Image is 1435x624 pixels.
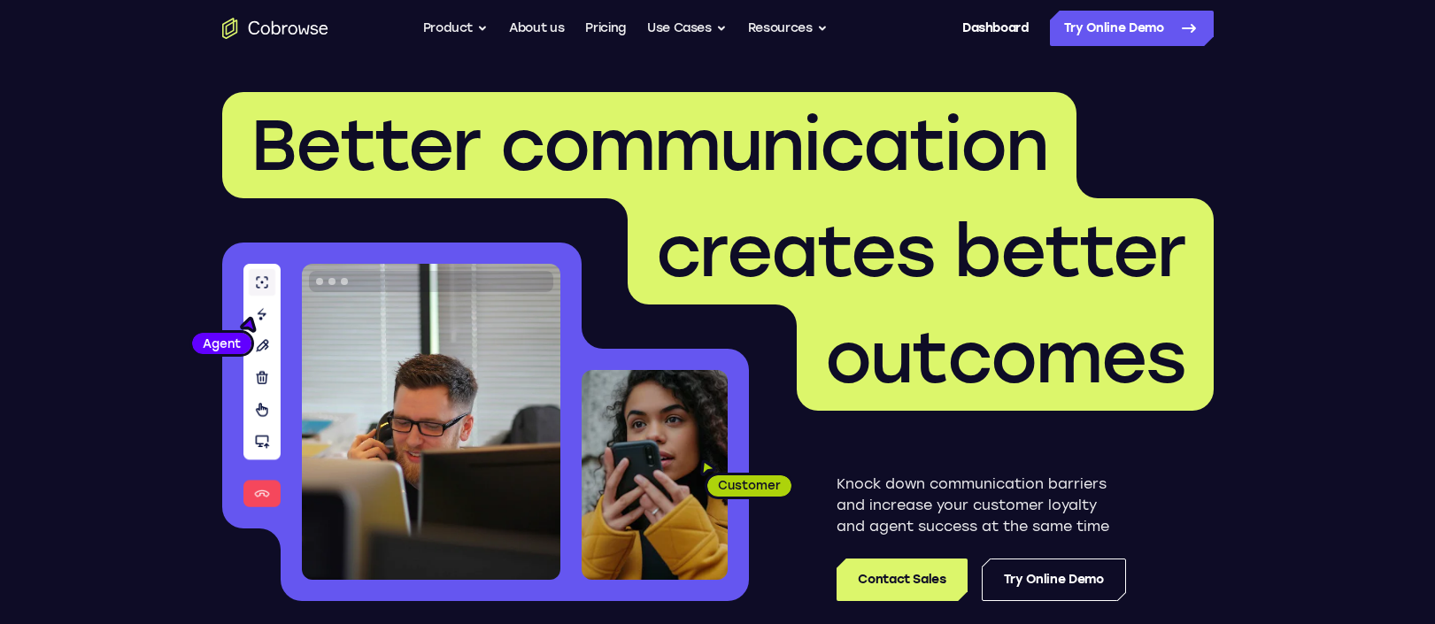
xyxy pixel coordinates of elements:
[509,11,564,46] a: About us
[962,11,1029,46] a: Dashboard
[837,474,1126,537] p: Knock down communication barriers and increase your customer loyalty and agent success at the sam...
[656,209,1185,294] span: creates better
[837,559,967,601] a: Contact Sales
[423,11,489,46] button: Product
[585,11,626,46] a: Pricing
[222,18,328,39] a: Go to the home page
[582,370,728,580] img: A customer holding their phone
[302,264,560,580] img: A customer support agent talking on the phone
[251,103,1048,188] span: Better communication
[982,559,1126,601] a: Try Online Demo
[1050,11,1214,46] a: Try Online Demo
[748,11,828,46] button: Resources
[647,11,727,46] button: Use Cases
[825,315,1185,400] span: outcomes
